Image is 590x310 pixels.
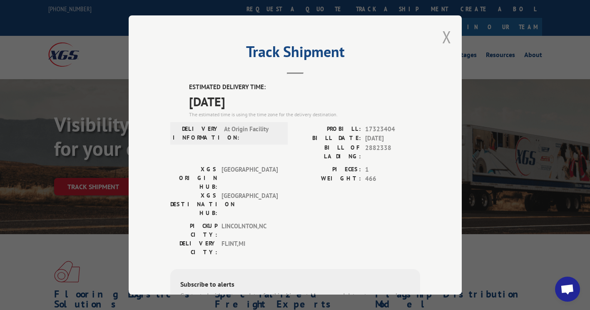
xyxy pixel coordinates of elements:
[170,191,217,217] label: XGS DESTINATION HUB:
[442,26,451,48] button: Close modal
[365,134,420,143] span: [DATE]
[189,82,420,92] label: ESTIMATED DELIVERY TIME:
[365,165,420,175] span: 1
[180,279,410,291] div: Subscribe to alerts
[173,125,220,142] label: DELIVERY INFORMATION:
[170,46,420,62] h2: Track Shipment
[365,125,420,134] span: 17323404
[222,191,278,217] span: [GEOGRAPHIC_DATA]
[170,239,217,257] label: DELIVERY CITY:
[189,111,420,118] div: The estimated time is using the time zone for the delivery destination.
[295,134,361,143] label: BILL DATE:
[295,165,361,175] label: PIECES:
[180,291,410,310] div: Get texted with status updates for this shipment. Message and data rates may apply. Message frequ...
[224,125,280,142] span: At Origin Facility
[222,239,278,257] span: FLINT , MI
[295,174,361,184] label: WEIGHT:
[295,125,361,134] label: PROBILL:
[365,174,420,184] span: 466
[555,277,580,302] div: Open chat
[170,222,217,239] label: PICKUP CITY:
[189,92,420,111] span: [DATE]
[170,165,217,191] label: XGS ORIGIN HUB:
[295,143,361,161] label: BILL OF LADING:
[365,143,420,161] span: 2882338
[222,222,278,239] span: LINCOLNTON , NC
[222,165,278,191] span: [GEOGRAPHIC_DATA]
